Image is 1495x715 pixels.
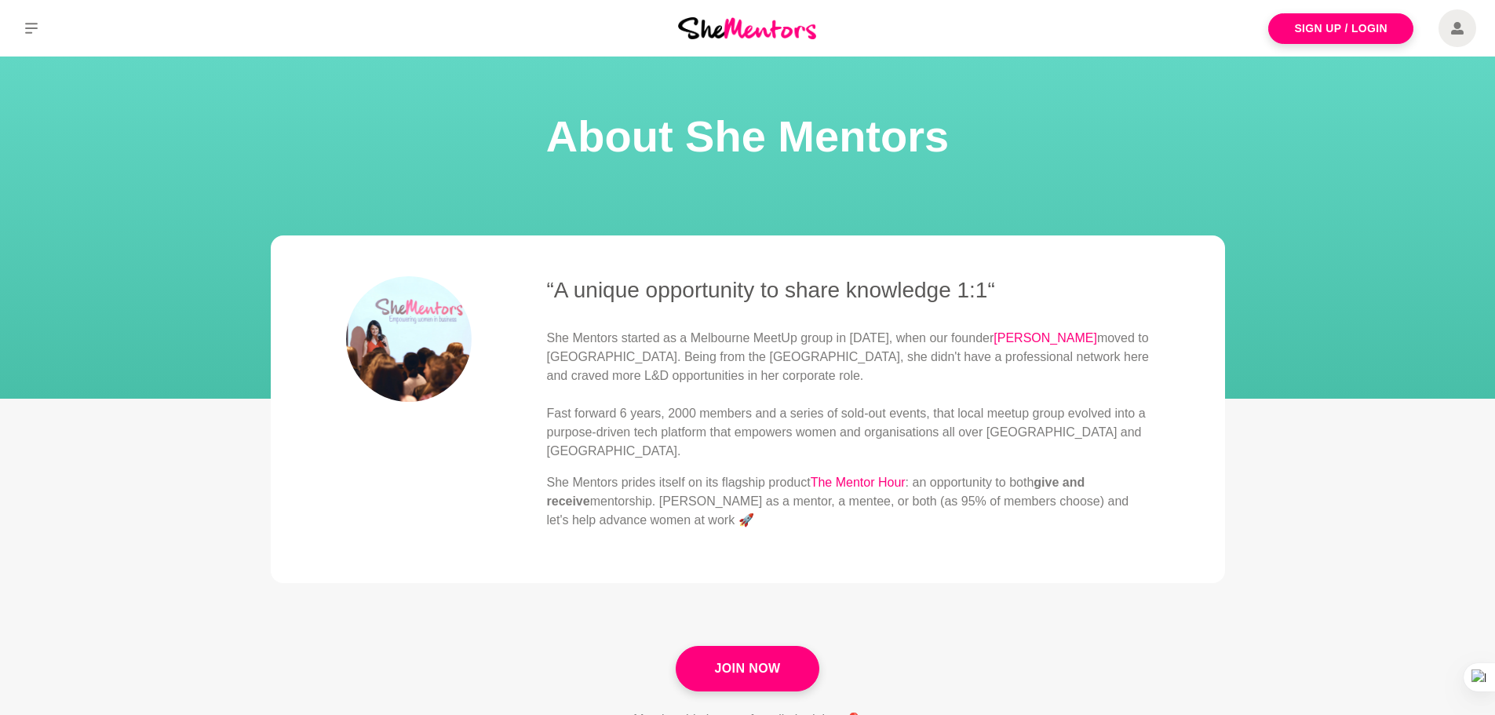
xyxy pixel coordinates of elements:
[811,476,906,489] a: The Mentor Hour
[547,329,1150,461] p: She Mentors started as a Melbourne MeetUp group in [DATE], when our founder moved to [GEOGRAPHIC_...
[19,107,1476,166] h1: About She Mentors
[678,17,816,38] img: She Mentors Logo
[994,331,1097,345] a: [PERSON_NAME]
[1268,13,1413,44] a: Sign Up / Login
[547,276,1150,304] h3: “A unique opportunity to share knowledge 1:1“
[547,473,1150,530] p: She Mentors prides itself on its flagship product : an opportunity to both mentorship. [PERSON_NA...
[676,646,819,691] a: Join Now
